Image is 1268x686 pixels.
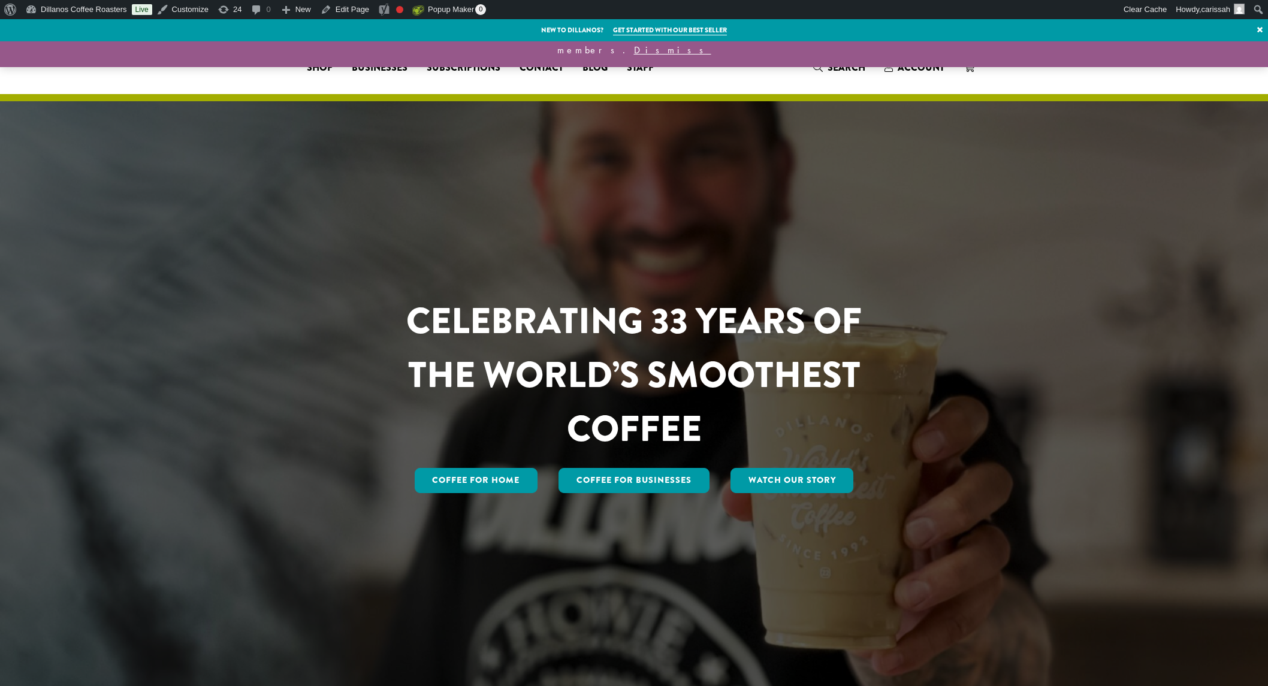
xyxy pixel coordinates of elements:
[898,61,944,74] span: Account
[1201,5,1230,14] span: carissah
[828,61,865,74] span: Search
[307,61,333,75] span: Shop
[582,61,608,75] span: Blog
[415,468,538,493] a: Coffee for Home
[520,61,563,75] span: Contact
[132,4,152,15] a: Live
[613,25,727,35] a: Get started with our best seller
[427,61,500,75] span: Subscriptions
[297,58,342,77] a: Shop
[804,58,875,77] a: Search
[634,44,711,56] a: Dismiss
[730,468,854,493] a: Watch Our Story
[617,58,663,77] a: Staff
[352,61,407,75] span: Businesses
[558,468,710,493] a: Coffee For Businesses
[627,61,654,75] span: Staff
[475,4,486,15] span: 0
[396,6,403,13] div: Focus keyphrase not set
[1252,19,1268,41] a: ×
[371,294,897,456] h1: CELEBRATING 33 YEARS OF THE WORLD’S SMOOTHEST COFFEE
